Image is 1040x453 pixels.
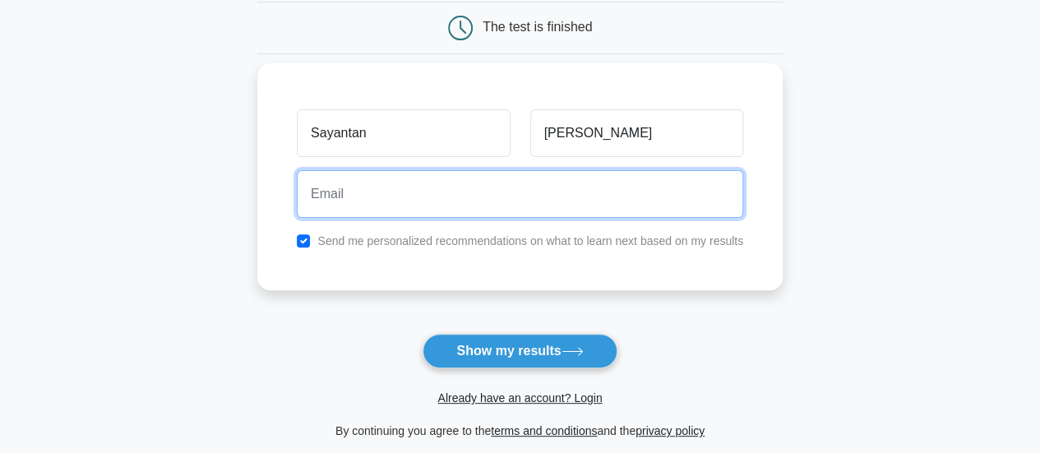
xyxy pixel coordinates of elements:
[297,170,743,218] input: Email
[247,421,793,441] div: By continuing you agree to the and the
[423,334,617,368] button: Show my results
[437,391,602,404] a: Already have an account? Login
[636,424,705,437] a: privacy policy
[483,20,592,34] div: The test is finished
[317,234,743,247] label: Send me personalized recommendations on what to learn next based on my results
[297,109,510,157] input: First name
[530,109,743,157] input: Last name
[491,424,597,437] a: terms and conditions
